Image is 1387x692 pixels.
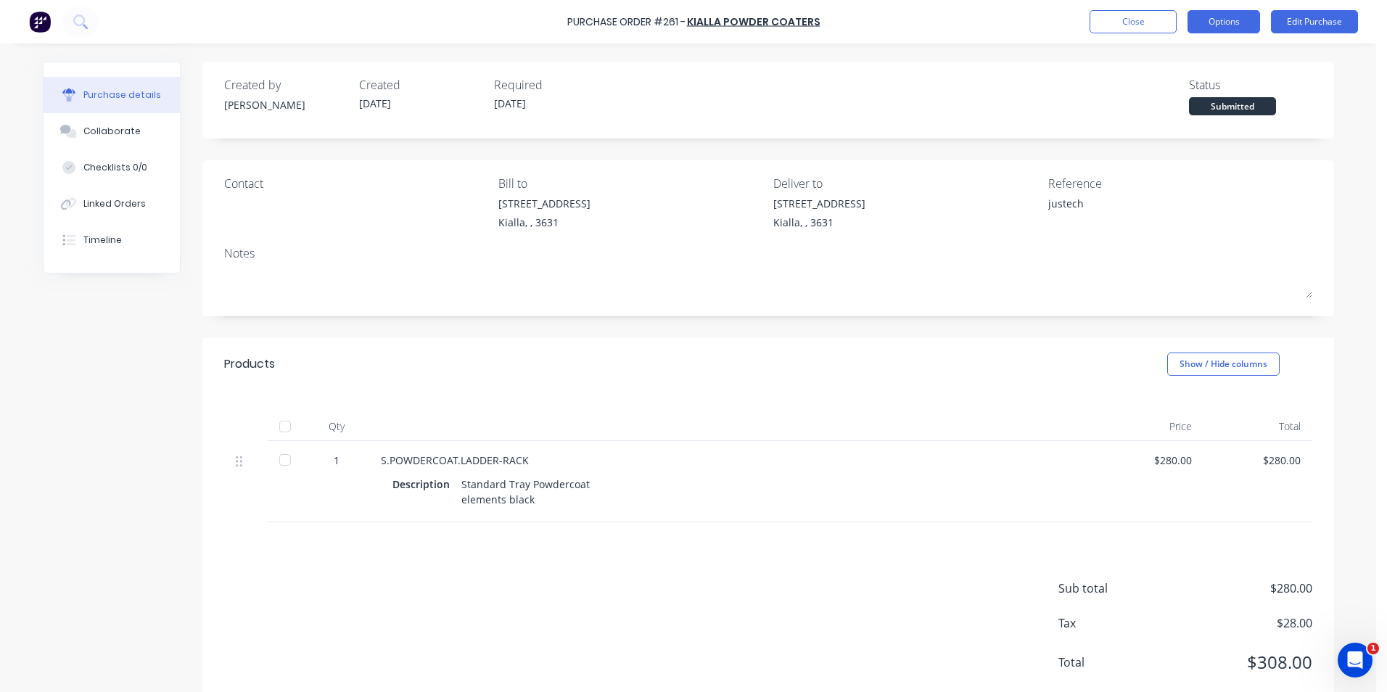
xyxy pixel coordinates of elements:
[498,175,762,192] div: Bill to
[1048,196,1230,228] textarea: justech
[687,15,820,29] a: Kialla Powder Coaters
[773,196,865,211] div: [STREET_ADDRESS]
[567,15,686,30] div: Purchase Order #261 -
[1167,353,1280,376] button: Show / Hide columns
[1215,453,1301,468] div: $280.00
[773,175,1037,192] div: Deliver to
[224,244,1312,262] div: Notes
[1271,10,1358,33] button: Edit Purchase
[44,149,180,186] button: Checklists 0/0
[1048,175,1312,192] div: Reference
[1058,614,1167,632] span: Tax
[1338,643,1372,677] iframe: Intercom live chat
[1189,76,1312,94] div: Status
[1167,614,1312,632] span: $28.00
[1090,10,1177,33] button: Close
[498,196,590,211] div: [STREET_ADDRESS]
[1167,580,1312,597] span: $280.00
[1167,649,1312,675] span: $308.00
[224,175,488,192] div: Contact
[83,88,161,102] div: Purchase details
[44,113,180,149] button: Collaborate
[359,76,482,94] div: Created
[83,234,122,247] div: Timeline
[83,197,146,210] div: Linked Orders
[44,222,180,258] button: Timeline
[83,125,141,138] div: Collaborate
[498,215,590,230] div: Kialla, , 3631
[392,474,461,495] div: Description
[1203,412,1312,441] div: Total
[224,97,347,112] div: [PERSON_NAME]
[304,412,369,441] div: Qty
[1367,643,1379,654] span: 1
[44,77,180,113] button: Purchase details
[1058,654,1167,671] span: Total
[461,474,590,510] div: Standard Tray Powdercoat elements black
[1095,412,1203,441] div: Price
[1058,580,1167,597] span: Sub total
[316,453,358,468] div: 1
[44,186,180,222] button: Linked Orders
[1188,10,1260,33] button: Options
[773,215,865,230] div: Kialla, , 3631
[29,11,51,33] img: Factory
[381,453,1083,468] div: S.POWDERCOAT.LADDER-RACK
[224,76,347,94] div: Created by
[224,355,275,373] div: Products
[494,76,617,94] div: Required
[1189,97,1276,115] div: Submitted
[83,161,147,174] div: Checklists 0/0
[1106,453,1192,468] div: $280.00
